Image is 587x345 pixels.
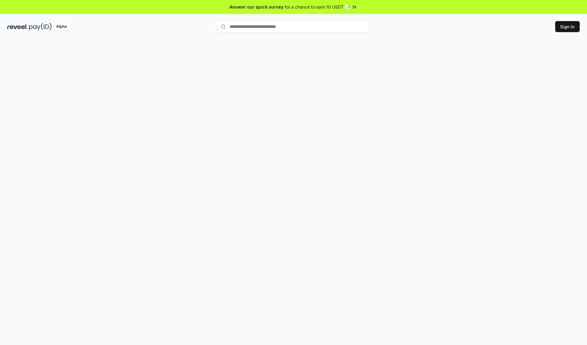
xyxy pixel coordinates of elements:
span: for a chance to earn 10 USDT 📝 [285,4,350,10]
img: reveel_dark [7,23,28,31]
div: Alpha [53,23,70,31]
button: Sign In [555,21,580,32]
img: pay_id [29,23,52,31]
span: Answer our quick survey [230,4,283,10]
